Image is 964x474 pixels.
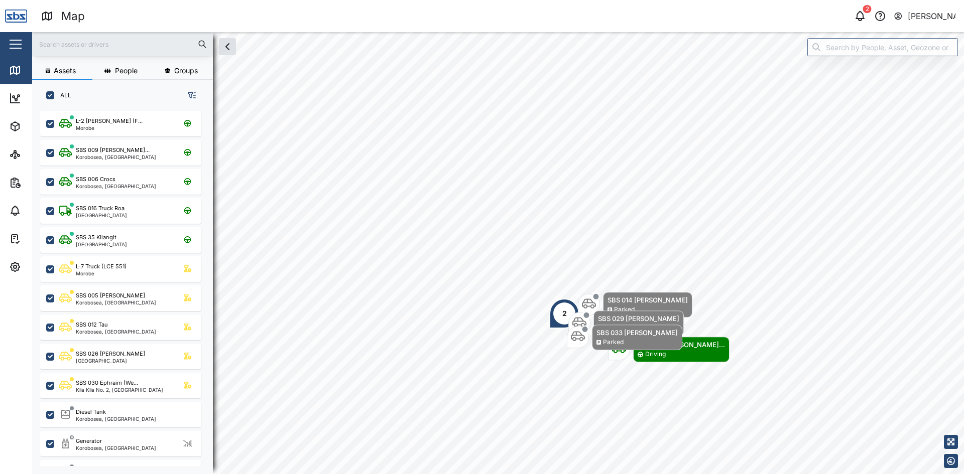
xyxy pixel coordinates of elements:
[76,437,102,445] div: Generator
[32,32,964,474] canvas: Map
[76,204,125,213] div: SBS 016 Truck Roa
[76,213,127,218] div: [GEOGRAPHIC_DATA]
[807,38,958,56] input: Search by People, Asset, Geozone or Place
[76,175,115,184] div: SBS 006 Crocs
[54,91,71,99] label: ALL
[76,291,145,300] div: SBS 005 [PERSON_NAME]
[61,8,85,25] div: Map
[76,445,156,450] div: Korobosea, [GEOGRAPHIC_DATA]
[76,350,145,358] div: SBS 026 [PERSON_NAME]
[174,67,198,74] span: Groups
[908,10,956,23] div: [PERSON_NAME]
[76,379,138,387] div: SBS 030 Ephraim (We...
[76,242,127,247] div: [GEOGRAPHIC_DATA]
[568,310,684,336] div: Map marker
[76,233,116,242] div: SBS 35 Kilangit
[26,93,71,104] div: Dashboard
[26,177,60,188] div: Reports
[76,416,156,421] div: Korobosea, [GEOGRAPHIC_DATA]
[76,262,127,271] div: L-7 Truck (LCE 551)
[76,387,163,392] div: Kila Kila No. 2, [GEOGRAPHIC_DATA]
[76,146,150,154] div: SBS 009 [PERSON_NAME]...
[598,313,679,324] div: SBS 029 [PERSON_NAME]
[863,5,872,13] div: 2
[614,305,635,314] div: Parked
[26,261,62,272] div: Settings
[76,329,156,334] div: Korobosea, [GEOGRAPHIC_DATA]
[578,292,692,318] div: Map marker
[562,308,567,319] div: 2
[76,154,156,160] div: Korobosea, [GEOGRAPHIC_DATA]
[26,65,49,76] div: Map
[76,125,143,130] div: Morobe
[76,184,156,189] div: Korobosea, [GEOGRAPHIC_DATA]
[26,233,54,244] div: Tasks
[596,328,678,338] div: SBS 033 [PERSON_NAME]
[605,324,625,333] div: Parked
[26,121,57,132] div: Assets
[38,37,207,52] input: Search assets or drivers
[115,67,138,74] span: People
[567,325,682,350] div: Map marker
[5,5,27,27] img: Main Logo
[40,107,212,466] div: grid
[76,271,127,276] div: Morobe
[54,67,76,74] span: Assets
[608,295,688,305] div: SBS 014 [PERSON_NAME]
[76,408,106,416] div: Diesel Tank
[76,300,156,305] div: Korobosea, [GEOGRAPHIC_DATA]
[76,117,143,125] div: L-2 [PERSON_NAME] (F...
[603,338,624,347] div: Parked
[549,298,579,329] div: Map marker
[26,205,57,216] div: Alarms
[76,358,145,363] div: [GEOGRAPHIC_DATA]
[76,321,108,329] div: SBS 012 Tau
[645,350,666,359] div: Driving
[26,149,50,160] div: Sites
[893,9,956,23] button: [PERSON_NAME]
